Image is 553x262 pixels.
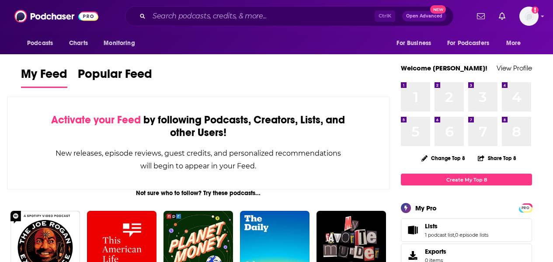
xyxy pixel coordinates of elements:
span: , [454,232,455,238]
a: Show notifications dropdown [473,9,488,24]
span: For Podcasters [447,37,489,49]
div: My Pro [415,204,437,212]
button: open menu [97,35,146,52]
input: Search podcasts, credits, & more... [149,9,375,23]
span: Popular Feed [78,66,152,87]
span: Charts [69,37,88,49]
button: open menu [390,35,442,52]
span: Activate your Feed [51,113,141,126]
button: Change Top 8 [416,153,470,164]
a: Show notifications dropdown [495,9,509,24]
span: Exports [425,248,446,255]
button: open menu [21,35,64,52]
span: Open Advanced [406,14,442,18]
button: Share Top 8 [477,150,517,167]
a: Lists [404,224,421,236]
svg: Add a profile image [532,7,539,14]
span: New [430,5,446,14]
span: Logged in as ABolliger [519,7,539,26]
button: open menu [442,35,502,52]
button: Open AdvancedNew [402,11,446,21]
span: My Feed [21,66,67,87]
img: Podchaser - Follow, Share and Rate Podcasts [14,8,98,24]
button: Show profile menu [519,7,539,26]
a: Welcome [PERSON_NAME]! [401,64,487,72]
span: For Business [396,37,431,49]
a: View Profile [497,64,532,72]
a: PRO [520,204,531,211]
a: Lists [425,222,488,230]
span: Ctrl K [375,10,395,22]
a: Popular Feed [78,66,152,88]
span: Podcasts [27,37,53,49]
span: Exports [404,249,421,262]
span: Monitoring [104,37,135,49]
span: PRO [520,205,531,211]
button: open menu [500,35,532,52]
span: Lists [401,218,532,242]
a: Create My Top 8 [401,174,532,185]
a: 1 podcast list [425,232,454,238]
span: More [506,37,521,49]
a: Charts [63,35,93,52]
span: Lists [425,222,438,230]
a: 0 episode lists [455,232,488,238]
img: User Profile [519,7,539,26]
div: by following Podcasts, Creators, Lists, and other Users! [51,114,345,139]
a: My Feed [21,66,67,88]
div: Not sure who to follow? Try these podcasts... [7,189,390,197]
div: New releases, episode reviews, guest credits, and personalized recommendations will begin to appe... [51,147,345,172]
div: Search podcasts, credits, & more... [125,6,454,26]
